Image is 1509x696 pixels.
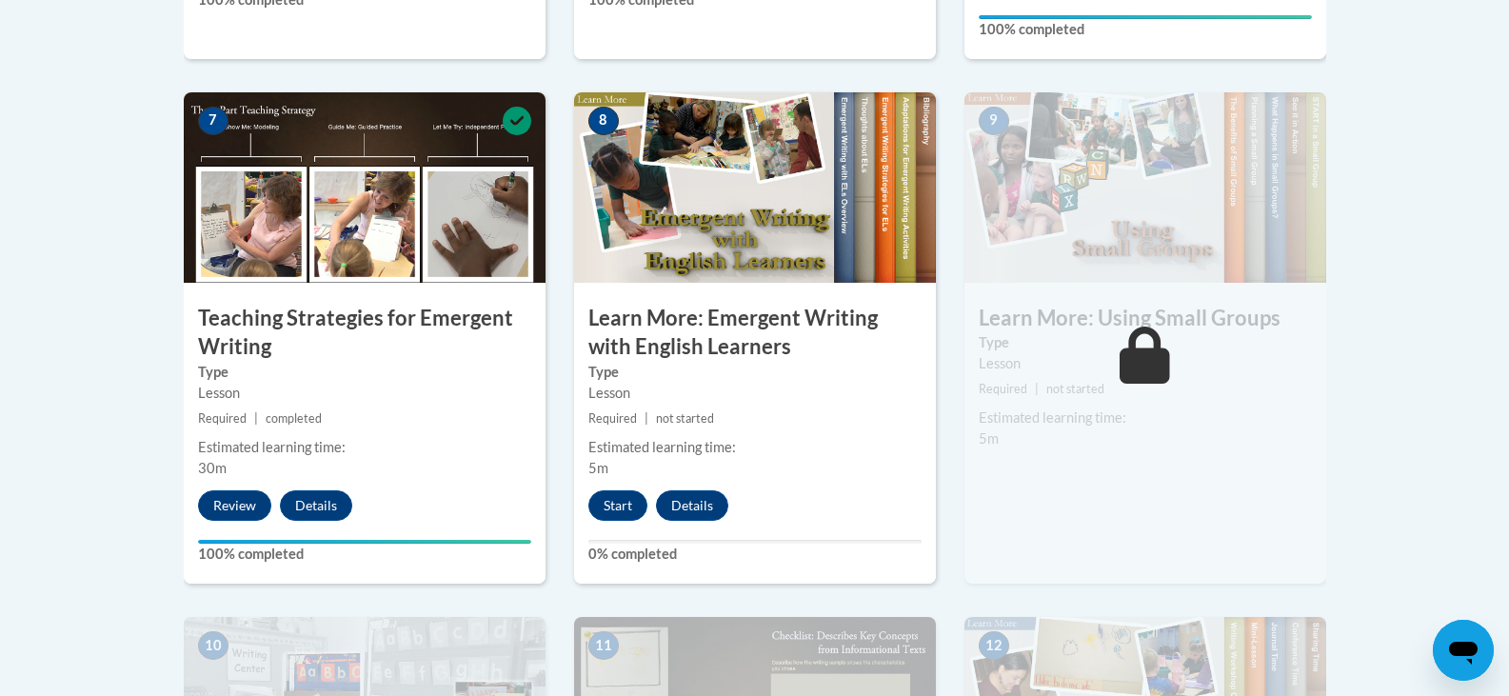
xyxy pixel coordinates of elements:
[979,107,1009,135] span: 9
[266,411,322,426] span: completed
[979,430,999,447] span: 5m
[588,411,637,426] span: Required
[198,362,531,383] label: Type
[198,411,247,426] span: Required
[588,107,619,135] span: 8
[588,490,647,521] button: Start
[964,304,1326,333] h3: Learn More: Using Small Groups
[979,382,1027,396] span: Required
[645,411,648,426] span: |
[254,411,258,426] span: |
[198,631,228,660] span: 10
[198,540,531,544] div: Your progress
[979,19,1312,40] label: 100% completed
[588,544,922,565] label: 0% completed
[588,383,922,404] div: Lesson
[198,437,531,458] div: Estimated learning time:
[588,362,922,383] label: Type
[198,383,531,404] div: Lesson
[979,353,1312,374] div: Lesson
[979,332,1312,353] label: Type
[198,544,531,565] label: 100% completed
[1046,382,1104,396] span: not started
[656,411,714,426] span: not started
[964,92,1326,283] img: Course Image
[588,631,619,660] span: 11
[979,408,1312,428] div: Estimated learning time:
[574,304,936,363] h3: Learn More: Emergent Writing with English Learners
[198,460,227,476] span: 30m
[1433,620,1494,681] iframe: Button to launch messaging window
[656,490,728,521] button: Details
[1035,382,1039,396] span: |
[979,631,1009,660] span: 12
[198,490,271,521] button: Review
[588,460,608,476] span: 5m
[574,92,936,283] img: Course Image
[198,107,228,135] span: 7
[280,490,352,521] button: Details
[184,92,546,283] img: Course Image
[979,15,1312,19] div: Your progress
[184,304,546,363] h3: Teaching Strategies for Emergent Writing
[588,437,922,458] div: Estimated learning time:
